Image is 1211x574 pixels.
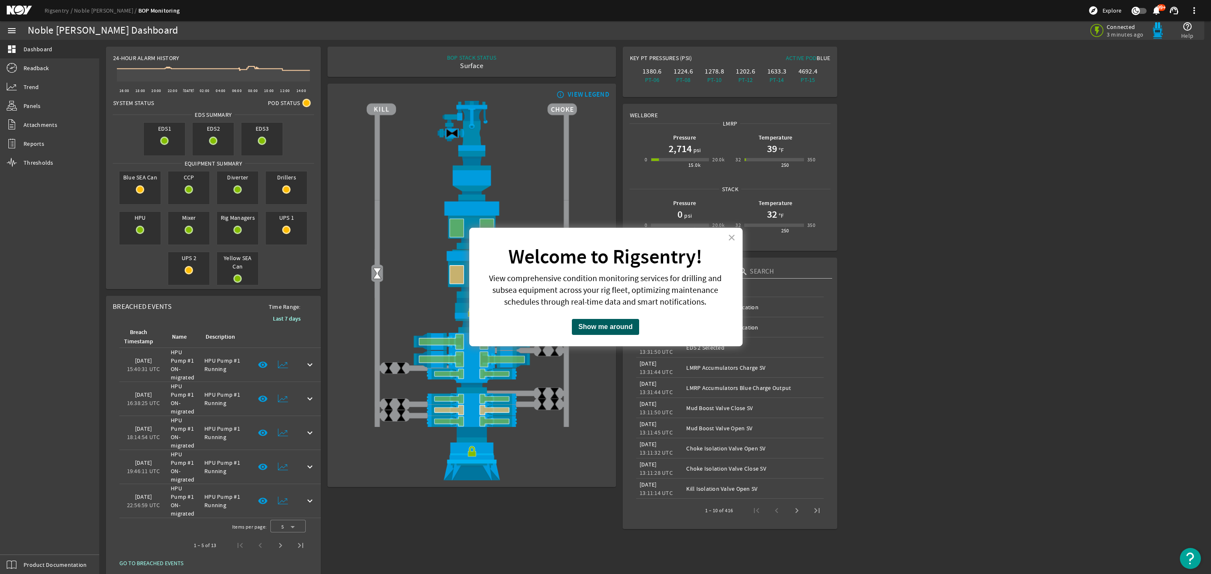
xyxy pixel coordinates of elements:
[171,348,198,382] div: HPU Pump #1 ON-migrated
[686,323,820,332] div: HPU Pump #1 On Indication
[480,273,732,308] p: View comprehensive condition monitoring services for drilling and subsea equipment across your ri...
[640,348,673,355] legacy-datetime-component: 13:31:50 UTC
[268,99,300,107] span: Pod Status
[638,67,666,76] div: 1380.6
[794,67,822,76] div: 4692.4
[712,155,724,164] div: 20.0k
[127,433,160,441] legacy-datetime-component: 18:14:54 UTC
[767,208,777,221] h1: 32
[640,461,657,468] legacy-datetime-component: [DATE]
[200,88,209,93] text: 02:00
[124,328,153,346] div: Breach Timestamp
[645,221,647,229] div: 0
[735,221,741,229] div: 32
[113,99,154,107] span: System Status
[258,496,268,506] mat-icon: visibility
[217,252,258,272] span: Yellow SEA Can
[447,62,497,70] div: Surface
[536,344,548,357] img: ValveClose.png
[688,226,701,235] div: 15.0k
[638,76,666,84] div: PT-06
[807,500,827,521] button: Last page
[732,76,759,84] div: PT-12
[686,363,820,372] div: LMRP Accumulators Charge SV
[119,171,161,183] span: Blue SEA Can
[1149,22,1166,39] img: Bluepod.svg
[367,151,577,200] img: FlexJoint.png
[168,252,209,264] span: UPS 2
[127,399,160,407] legacy-datetime-component: 16:38:25 UTC
[171,450,198,484] div: HPU Pump #1 ON-migrated
[204,390,246,407] div: HPU Pump #1 Running
[296,88,306,93] text: 14:00
[686,303,820,311] div: HPU Pump #1 Off Indication
[135,357,152,364] legacy-datetime-component: [DATE]
[127,467,160,475] legacy-datetime-component: 19:46:11 UTC
[686,404,820,412] div: Mud Boost Valve Close SV
[258,428,268,438] mat-icon: visibility
[168,88,177,93] text: 22:00
[1182,21,1192,32] mat-icon: help_outline
[767,142,777,155] h1: 39
[728,231,736,244] button: Close
[7,44,17,54] mat-icon: dashboard
[738,266,748,276] i: search
[367,200,577,249] img: UpperAnnularOpen.png
[701,67,728,76] div: 1278.8
[395,409,407,422] img: ValveClose.png
[640,388,673,396] legacy-datetime-component: 13:31:44 UTC
[266,171,307,183] span: Drillers
[781,161,789,169] div: 250
[572,319,640,335] button: Show me around
[273,315,301,323] b: Last 7 days
[677,208,682,221] h1: 0
[182,159,245,168] span: Equipment Summary
[508,244,702,270] strong: Welcome to Rigsentry!
[192,111,235,119] span: EDS SUMMARY
[640,449,673,456] legacy-datetime-component: 13:11:32 UTC
[673,134,696,142] b: Pressure
[645,155,647,164] div: 0
[1103,6,1121,15] span: Explore
[367,249,577,298] img: LowerAnnularOpenBlock.png
[686,484,820,493] div: Kill Isolation Valve Open SV
[171,382,198,416] div: HPU Pump #1 ON-migrated
[248,88,258,93] text: 08:00
[640,440,657,448] legacy-datetime-component: [DATE]
[807,221,815,229] div: 350
[735,155,741,164] div: 32
[382,409,395,422] img: ValveClose.png
[24,64,49,72] span: Readback
[280,88,290,93] text: 12:00
[119,88,129,93] text: 16:00
[45,7,74,14] a: Rigsentry
[640,380,657,387] legacy-datetime-component: [DATE]
[135,88,145,93] text: 18:00
[777,211,784,220] span: °F
[623,104,837,119] div: Wellbore
[24,158,53,167] span: Thresholds
[759,134,793,142] b: Temperature
[305,428,315,438] mat-icon: keyboard_arrow_down
[367,368,577,379] img: PipeRamOpen.png
[204,424,246,441] div: HPU Pump #1 Running
[640,489,673,497] legacy-datetime-component: 13:11:14 UTC
[640,368,673,376] legacy-datetime-component: 13:31:44 UTC
[24,140,44,148] span: Reports
[1181,32,1193,40] span: Help
[763,67,791,76] div: 1633.3
[119,559,183,567] span: GO TO BREACHED EVENTS
[204,458,246,475] div: HPU Pump #1 Running
[204,356,246,373] div: HPU Pump #1 Running
[168,171,209,183] span: CCP
[686,343,820,352] div: EDS 2 Selected
[720,119,740,128] span: LMRP
[113,54,179,62] span: 24-Hour Alarm History
[232,523,267,531] div: Items per page:
[119,212,161,224] span: HPU
[705,506,733,515] div: 1 – 10 of 416
[270,535,291,556] button: Next page
[1169,5,1179,16] mat-icon: support_agent
[750,266,825,276] input: Search
[669,142,692,155] h1: 2,714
